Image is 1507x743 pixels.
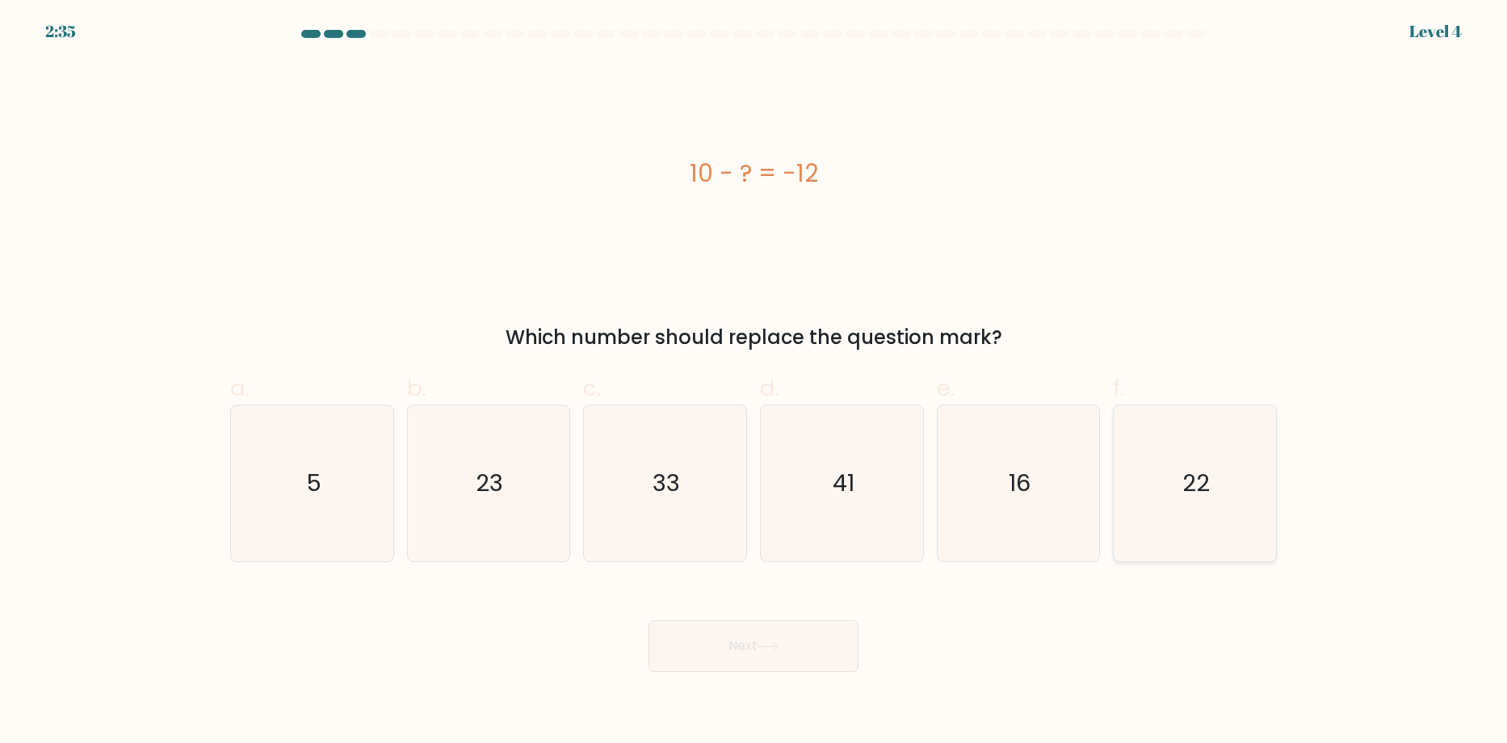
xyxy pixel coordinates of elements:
[583,372,601,404] span: c.
[240,323,1267,352] div: Which number should replace the question mark?
[407,372,426,404] span: b.
[230,372,250,404] span: a.
[760,372,779,404] span: d.
[1183,468,1211,500] text: 22
[306,468,321,500] text: 5
[45,19,76,44] div: 2:35
[1113,372,1124,404] span: f.
[230,155,1277,191] div: 10 - ? = -12
[1009,468,1031,500] text: 16
[937,372,955,404] span: e.
[833,468,854,500] text: 41
[1409,19,1462,44] div: Level 4
[649,620,858,672] button: Next
[476,468,504,500] text: 23
[653,468,681,500] text: 33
